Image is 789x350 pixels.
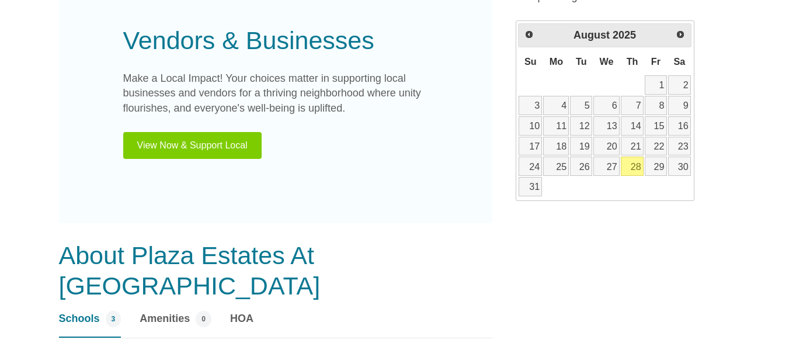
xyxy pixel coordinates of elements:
[570,137,592,156] a: 19
[645,157,667,176] a: 29
[593,116,620,136] a: 13
[613,29,636,41] span: 2025
[519,116,542,136] a: 10
[668,157,691,176] a: 30
[543,157,569,176] a: 25
[520,25,538,44] a: Prev
[59,241,492,301] h3: About Plaza Estates At [GEOGRAPHIC_DATA]
[593,137,620,156] a: 20
[645,137,667,156] a: 22
[59,311,100,327] span: Schools
[196,311,211,327] span: 0
[676,30,685,39] span: Next
[550,56,563,67] span: Monday
[671,25,690,44] a: Next
[543,96,569,115] a: 4
[123,132,262,159] button: View Now & Support Local
[106,311,121,327] span: 3
[621,116,644,136] a: 14
[627,56,638,67] span: Thursday
[621,157,644,176] a: 28
[673,56,685,67] span: Saturday
[668,96,691,115] a: 9
[668,75,691,95] a: 2
[645,75,667,95] a: 1
[570,96,592,115] a: 5
[230,311,253,327] span: HOA
[668,137,691,156] a: 23
[570,157,592,176] a: 26
[123,71,428,117] p: Make a Local Impact! Your choices matter in supporting local businesses and vendors for a thrivin...
[593,157,620,176] a: 27
[645,116,667,136] a: 15
[140,311,211,338] a: Amenities 0
[593,96,620,115] a: 6
[519,96,542,115] a: 3
[524,56,537,67] span: Sunday
[123,22,428,60] div: Vendors & Businesses
[519,177,542,196] a: 31
[621,96,644,115] a: 7
[519,157,542,176] a: 24
[543,116,569,136] a: 11
[573,29,610,41] span: August
[570,116,592,136] a: 12
[524,30,534,39] span: Prev
[651,56,661,67] span: Friday
[668,116,691,136] a: 16
[140,311,190,327] span: Amenities
[230,311,253,338] a: HOA
[600,56,614,67] span: Wednesday
[519,137,542,156] a: 17
[645,96,667,115] a: 8
[621,137,644,156] a: 21
[543,137,569,156] a: 18
[59,311,121,338] a: Schools 3
[576,56,587,67] span: Tuesday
